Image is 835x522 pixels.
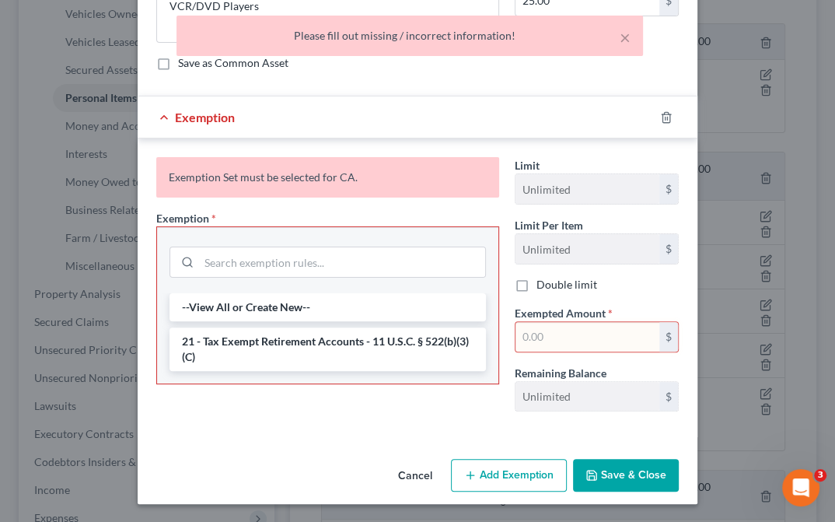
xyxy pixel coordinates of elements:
div: $ [659,382,678,412]
button: × [620,28,631,47]
span: 3 [814,469,826,482]
span: Exempted Amount [515,307,606,320]
span: Exemption [156,212,209,225]
button: Add Exemption [451,459,567,492]
div: $ [659,174,678,204]
li: --View All or Create New-- [169,293,486,321]
input: -- [515,234,659,264]
button: Cancel [386,461,445,492]
div: $ [659,322,678,352]
span: Limit [515,159,540,172]
div: Exemption Set must be selected for CA. [156,157,499,198]
input: -- [515,174,659,204]
input: -- [515,382,659,412]
div: $ [659,234,678,264]
div: Please fill out missing / incorrect information! [189,28,631,44]
label: Limit Per Item [515,217,583,233]
label: Remaining Balance [515,365,606,381]
input: Search exemption rules... [199,247,485,277]
span: Exemption [175,110,235,124]
li: 21 - Tax Exempt Retirement Accounts - 11 U.S.C. § 522(b)(3)(C) [169,328,486,371]
label: Double limit [536,277,597,293]
iframe: Intercom live chat [782,469,819,506]
button: Save & Close [573,459,679,492]
input: 0.00 [515,322,659,352]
